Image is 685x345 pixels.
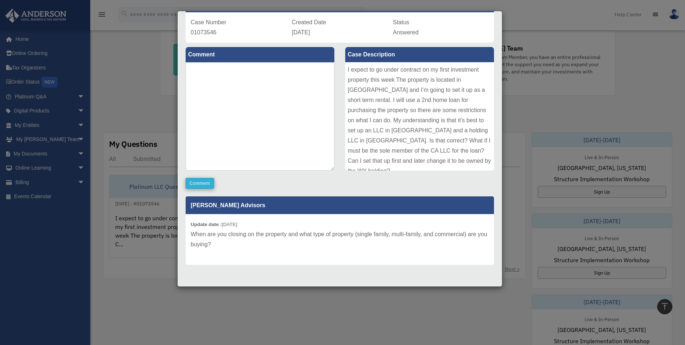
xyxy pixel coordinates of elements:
[345,47,494,62] label: Case Description
[292,29,310,35] span: [DATE]
[191,19,226,25] span: Case Number
[186,178,214,189] button: Comment
[393,29,419,35] span: Answered
[191,222,222,227] b: Update date :
[191,222,237,227] small: [DATE]
[186,196,494,214] p: [PERSON_NAME] Advisors
[191,229,489,250] p: When are you closing on the property and what type of property (single family, multi-family, and ...
[345,62,494,171] div: I expect to go under contract on my first investment property this week The property is located i...
[393,19,409,25] span: Status
[186,47,334,62] label: Comment
[191,29,216,35] span: 01073546
[292,19,326,25] span: Created Date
